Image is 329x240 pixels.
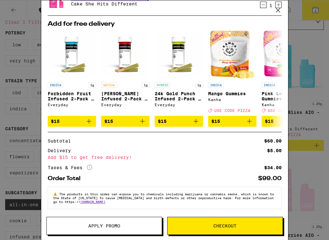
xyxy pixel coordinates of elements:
[142,82,150,88] p: 1g
[101,91,150,101] p: [PERSON_NAME] Infused 2-Pack - 1g
[48,155,282,160] div: Add $15 to get free delivery!
[210,31,255,79] img: Kanha - Mango Gummies
[264,165,282,170] div: $34.00
[268,108,304,113] span: USE CODE PIZZA
[48,31,96,116] a: Open page for Forbidden Fruit Infused 2-Pack - 1g from Everyday
[211,119,220,124] span: $15
[101,116,150,127] button: Add to bag
[158,119,167,124] span: $15
[262,31,310,116] a: Open page for Pink Lemonade Gummies from Kanha
[155,116,203,127] button: Add to bag
[265,119,274,124] span: $15
[208,82,224,88] p: INDICA
[266,3,275,8] div: 1
[263,31,308,79] img: Kanha - Pink Lemonade Gummies
[195,82,203,88] p: 1g
[101,103,150,107] div: Everyday
[262,91,310,101] p: Pink Lemonade Gummies
[258,176,282,181] div: $99.00
[48,165,92,171] div: Taxes & Fees
[48,31,96,79] img: Everyday - Forbidden Fruit Infused 2-Pack - 1g
[208,31,256,116] a: Open page for Mango Gummies from Kanha
[155,31,203,116] a: Open page for 24k Gold Punch Infused 2-Pack - 1g from Everyday
[53,192,274,204] span: The products in this order can expose you to chemicals including marijuana or cannabis smoke, whi...
[48,176,85,181] div: Order Total
[53,192,59,196] span: ⚠️
[46,217,162,235] button: Apply Promo
[208,91,256,96] p: Mango Gummies
[264,139,282,143] div: $60.00
[48,116,96,127] button: Add to bag
[155,82,170,88] p: HYBRID
[262,82,277,88] p: INDICA
[48,103,96,107] div: Everyday
[88,224,120,228] span: Apply Promo
[155,91,203,101] p: 24k Gold Punch Infused 2-Pack - 1g
[262,103,310,107] div: Kanha
[155,103,203,107] div: Everyday
[48,139,75,143] div: Subtotal
[101,82,117,88] p: SATIVA
[267,148,282,153] div: $5.00
[104,119,113,124] span: $15
[167,217,283,235] button: Checkout
[262,116,310,127] button: Add to bag
[80,200,105,204] a: [DOMAIN_NAME]
[48,21,282,27] h2: Add for free delivery
[208,97,256,102] div: Kanha
[155,31,203,79] img: Everyday - 24k Gold Punch Infused 2-Pack - 1g
[48,91,96,101] p: Forbidden Fruit Infused 2-Pack - 1g
[71,1,149,6] p: Cake She Hits Different
[88,82,96,88] p: 1g
[213,224,237,228] span: Checkout
[101,31,150,116] a: Open page for Jack Herer Infused 2-Pack - 1g from Everyday
[208,116,256,127] button: Add to bag
[48,148,75,153] div: Delivery
[101,31,150,79] img: Everyday - Jack Herer Infused 2-Pack - 1g
[214,108,250,113] span: USE CODE PIZZA
[51,119,60,124] span: $15
[260,2,266,8] button: Decrement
